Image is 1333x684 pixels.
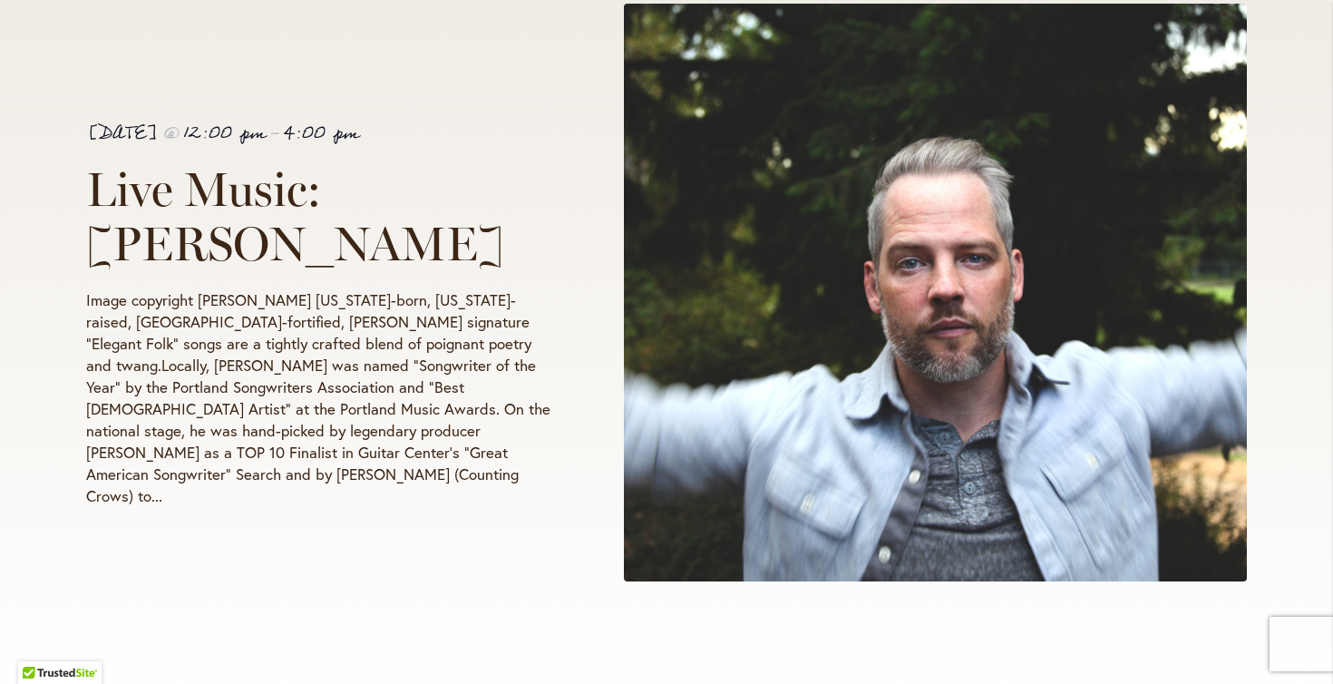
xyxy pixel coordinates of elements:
[14,620,64,670] iframe: Launch Accessibility Center
[86,116,159,151] span: [DATE]
[283,116,359,151] span: 4:00 pm
[624,4,1247,581] img: Live Music: Tyler Stenson
[86,289,557,507] p: Image copyright [PERSON_NAME] [US_STATE]-born, [US_STATE]-raised, [GEOGRAPHIC_DATA]-fortified, [P...
[183,116,266,151] span: 12:00 pm
[162,116,180,151] span: @
[269,116,279,151] span: -
[86,161,504,272] span: Live Music: [PERSON_NAME]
